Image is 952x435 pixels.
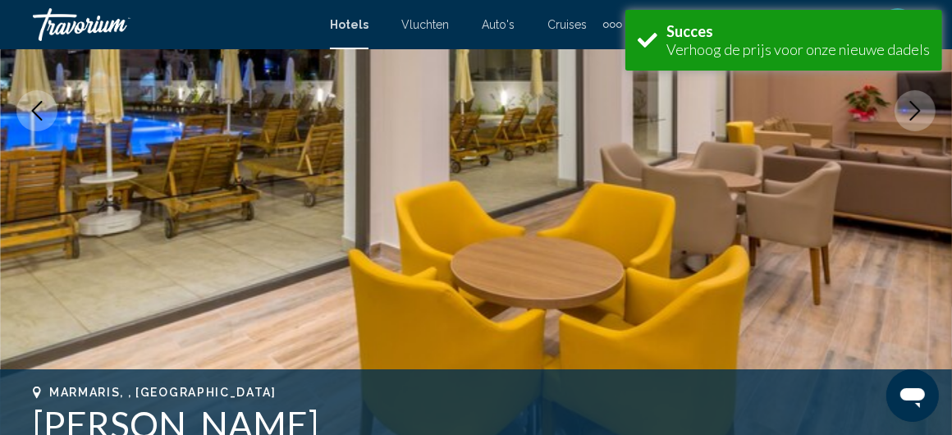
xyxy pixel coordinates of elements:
[895,90,936,131] button: Next image
[16,90,57,131] button: Previous image
[666,22,713,40] font: Succes
[33,8,314,41] a: Travorium
[49,386,277,399] span: Marmaris, , [GEOGRAPHIC_DATA]
[666,22,930,40] div: Succes
[666,40,930,58] font: Verhoog de prijs voor onze nieuwe dadels
[886,369,939,422] iframe: Knop om het berichtenvenster te openen
[603,11,622,38] button: Extra navigatie-items
[330,18,368,31] a: Hotels
[401,18,449,31] a: Vluchten
[876,7,919,42] button: Gebruikersmenu
[547,18,587,31] a: Cruises
[482,18,515,31] a: Auto's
